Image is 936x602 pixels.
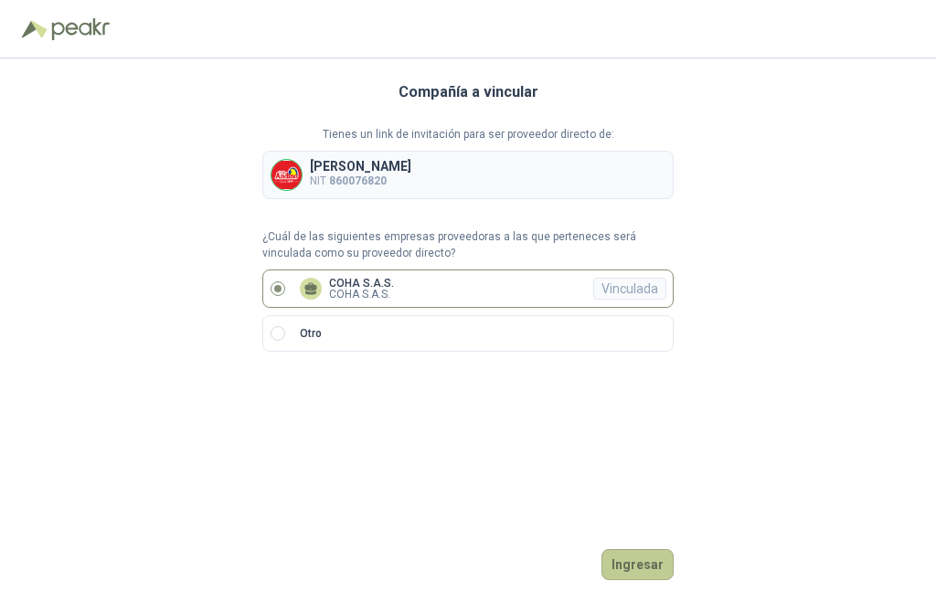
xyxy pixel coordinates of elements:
[601,549,674,580] button: Ingresar
[329,278,394,289] p: COHA S.A.S.
[329,289,394,300] p: COHA S.A.S.
[399,80,538,104] h3: Compañía a vincular
[271,160,302,190] img: Company Logo
[593,278,666,300] div: Vinculada
[310,160,411,173] p: [PERSON_NAME]
[329,174,387,187] b: 860076820
[300,325,322,343] p: Otro
[51,18,110,40] img: Peakr
[262,228,674,263] p: ¿Cuál de las siguientes empresas proveedoras a las que perteneces será vinculada como su proveedo...
[310,173,411,190] p: NIT
[262,126,674,143] p: Tienes un link de invitación para ser proveedor directo de:
[22,20,48,38] img: Logo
